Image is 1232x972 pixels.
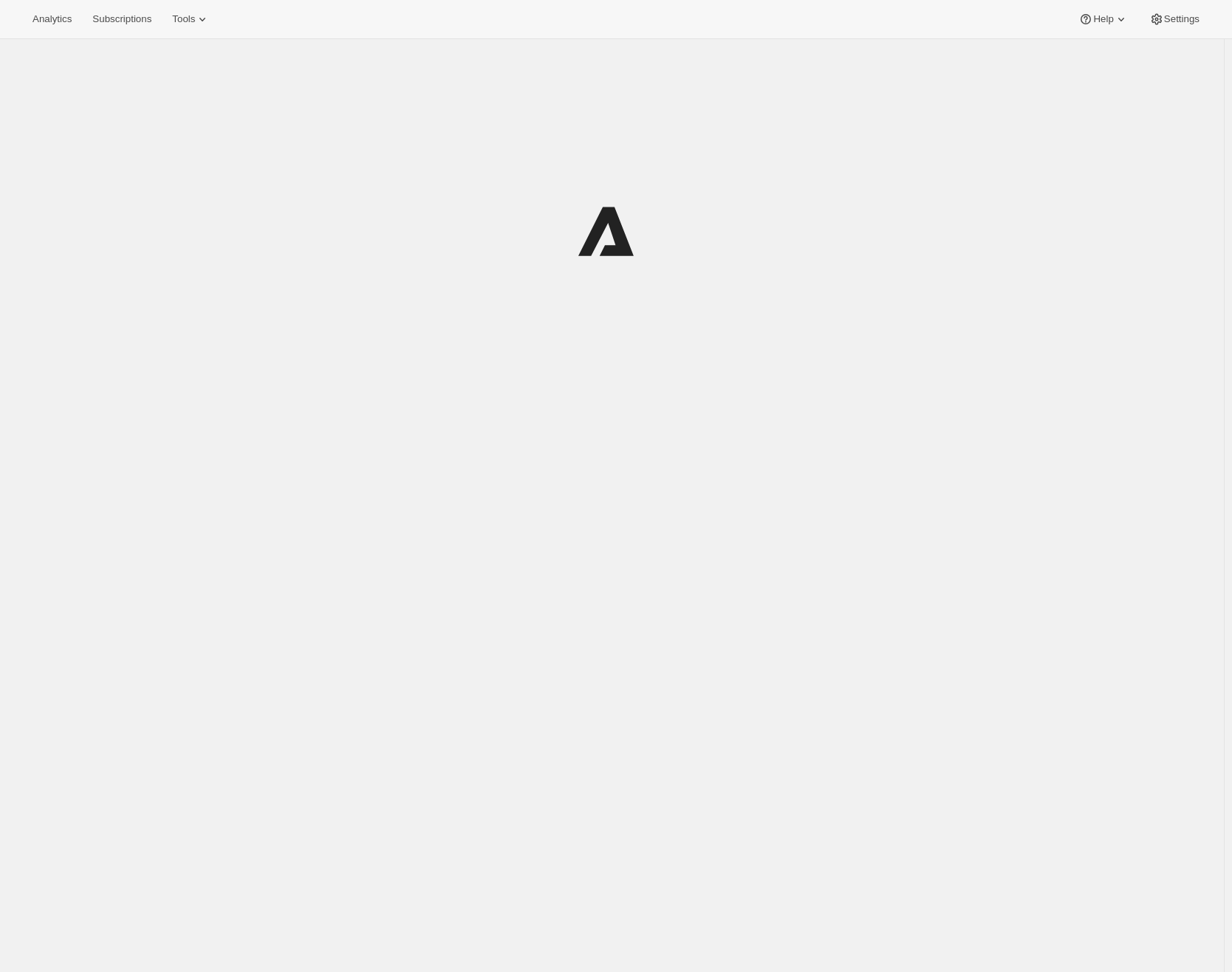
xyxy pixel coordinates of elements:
span: Settings [1164,13,1200,25]
button: Help [1070,9,1137,30]
span: Help [1093,13,1113,25]
button: Subscriptions [83,9,160,30]
button: Analytics [24,9,81,30]
span: Subscriptions [92,13,151,25]
span: Tools [172,13,195,25]
button: Settings [1140,9,1208,30]
button: Tools [163,9,219,30]
span: Analytics [32,13,72,25]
